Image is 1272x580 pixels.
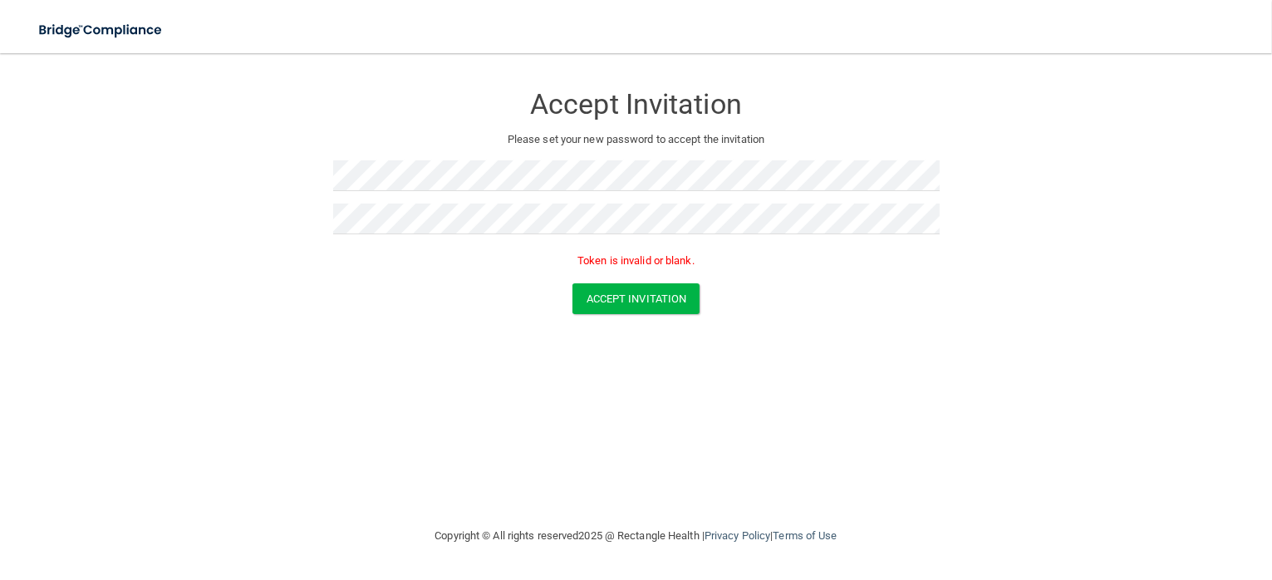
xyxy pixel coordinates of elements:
a: Privacy Policy [705,529,770,542]
div: Copyright © All rights reserved 2025 @ Rectangle Health | | [333,509,940,563]
h3: Accept Invitation [333,89,940,120]
button: Accept Invitation [572,283,700,314]
p: Please set your new password to accept the invitation [346,130,927,150]
a: Terms of Use [773,529,837,542]
img: bridge_compliance_login_screen.278c3ca4.svg [25,13,178,47]
p: Token is invalid or blank. [333,251,940,271]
